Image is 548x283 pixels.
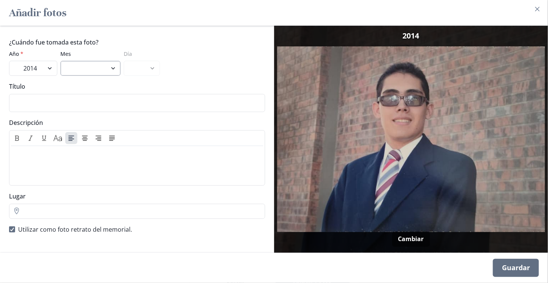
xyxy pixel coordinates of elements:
button: Italic [25,132,37,144]
label: Título [9,82,261,91]
button: Underline [38,132,50,144]
div: Guardar [493,259,539,277]
button: Cambiar [392,232,430,247]
button: Align right [92,132,104,144]
img: Foto [277,26,545,253]
h2: Añadir fotos [9,3,66,23]
button: Align center [79,132,91,144]
label: Mes [60,50,116,58]
label: Año [9,50,53,58]
button: Align justify [106,132,118,144]
label: Descripción [9,118,261,127]
button: Heading [52,132,64,144]
span: 2014 [403,30,419,42]
label: Lugar [9,192,261,201]
span: Utilizar como foto retrato del memorial. [18,225,132,234]
legend: ¿Cuándo fue tomada esta foto? [9,38,98,47]
select: Día [124,61,160,76]
button: Align left [65,132,77,144]
select: Mes [60,61,121,76]
button: Close [531,3,543,15]
button: Bold [11,132,23,144]
label: Día [124,50,155,58]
